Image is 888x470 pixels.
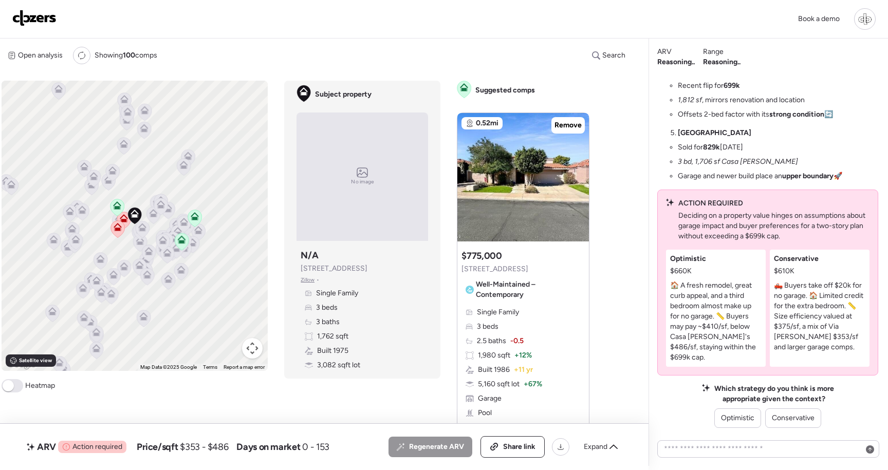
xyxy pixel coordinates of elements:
[670,266,692,276] span: $660K
[351,178,374,186] span: No image
[19,356,52,365] span: Satellite view
[703,143,720,152] strong: 829k
[678,96,702,104] em: 1,812 sf
[670,254,706,264] span: Optimistic
[236,441,300,453] span: Days on market
[678,211,869,241] p: Deciding on a property value hinges on assumptions about garage impact and buyer preferences for ...
[95,50,157,61] span: Showing comps
[37,441,56,453] span: ARV
[476,118,498,128] span: 0.52mi
[514,365,533,375] span: + 11 yr
[317,346,348,356] span: Built 1975
[510,336,524,346] span: -0.5
[724,81,740,90] strong: 699k
[123,51,135,60] span: 100
[782,172,834,180] strong: upper boundary
[461,250,502,262] h3: $775,000
[25,381,55,391] span: Heatmap
[678,81,740,91] li: Recent flip for
[602,50,625,61] span: Search
[301,276,314,284] span: Zillow
[302,441,329,453] span: 0 - 153
[409,442,464,452] span: Regenerate ARV
[316,288,358,298] span: Single Family
[514,350,532,361] span: + 12%
[12,10,57,26] img: Logo
[140,364,197,370] span: Map Data ©2025 Google
[584,442,607,452] span: Expand
[478,408,492,418] span: Pool
[657,57,695,67] span: Reasoning..
[703,57,741,67] span: Reasoning..
[657,47,672,57] span: ARV
[678,142,743,153] li: Sold for [DATE]
[317,276,319,284] span: •
[476,279,581,300] span: Well-Maintained – Contemporary
[478,350,510,361] span: 1,980 sqft
[798,14,840,23] span: Book a demo
[774,266,794,276] span: $610K
[478,422,517,433] span: Sold
[316,317,340,327] span: 3 baths
[475,85,535,96] span: Suggested comps
[678,128,751,137] strong: [GEOGRAPHIC_DATA]
[524,379,542,389] span: + 67%
[315,89,372,100] span: Subject property
[4,358,38,371] img: Google
[678,109,833,120] li: Offsets 2-bed factor with its 🔄
[478,365,510,375] span: Built 1986
[714,384,834,404] span: Which strategy do you think is more appropriate given the context?
[203,364,217,370] a: Terms (opens in new tab)
[769,110,824,119] strong: strong condition
[478,379,520,389] span: 5,160 sqft lot
[477,307,519,317] span: Single Family
[317,360,360,370] span: 3,082 sqft lot
[503,442,535,452] span: Share link
[670,280,762,363] p: 🏠 A fresh remodel, great curb appeal, and a third bedroom almost make up for no garage. 📏 Buyers ...
[224,364,265,370] a: Report a map error
[554,120,582,130] span: Remove
[774,280,865,352] p: 🛻 Buyers take off $20k for no garage. 🏠 Limited credit for the extra bedroom. 📏 Size efficiency v...
[317,331,348,342] span: 1,762 sqft
[18,50,63,61] span: Open analysis
[477,336,506,346] span: 2.5 baths
[461,264,528,274] span: [STREET_ADDRESS]
[721,413,754,423] span: Optimistic
[772,413,815,423] span: Conservative
[774,254,819,264] span: Conservative
[678,95,805,105] li: , mirrors renovation and location
[478,393,502,404] span: Garage
[678,157,798,166] em: 3 bd, 1,706 sf Casa [PERSON_NAME]
[301,264,367,274] span: [STREET_ADDRESS]
[4,358,38,371] a: Open this area in Google Maps (opens a new window)
[301,249,318,261] h3: N/A
[703,47,724,57] span: Range
[477,322,498,332] span: 3 beds
[492,423,517,431] span: [DATE]
[678,198,743,209] span: ACTION REQUIRED
[242,338,263,359] button: Map camera controls
[678,171,842,181] li: Garage and newer build place an 🚀
[137,441,178,453] span: Price/sqft
[180,441,228,453] span: $353 - $486
[72,442,122,452] span: Action required
[316,303,338,313] span: 3 beds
